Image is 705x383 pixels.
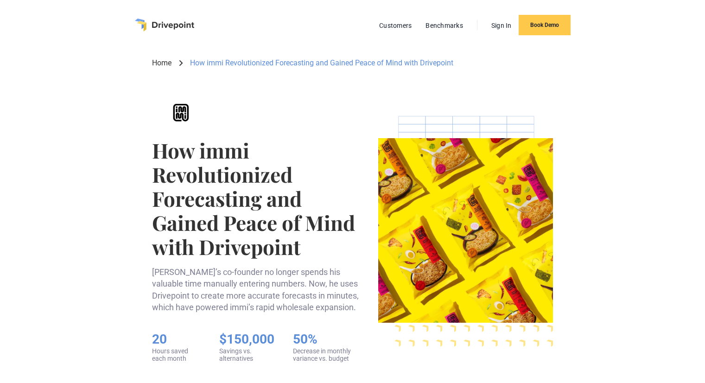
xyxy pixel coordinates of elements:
div: Savings vs. alternatives [219,347,274,363]
h5: $150,000 [219,332,274,347]
h5: 20 [152,332,201,347]
div: How immi Revolutionized Forecasting and Gained Peace of Mind with Drivepoint [190,58,453,68]
a: Customers [375,19,416,32]
div: Decrease in monthly variance vs. budget [293,347,371,363]
a: Sign In [487,19,516,32]
a: Home [152,58,171,68]
p: [PERSON_NAME]’s co-founder no longer spends his valuable time manually entering numbers. Now, he ... [152,266,370,313]
div: Hours saved each month [152,347,201,363]
a: Book Demo [519,15,571,35]
h5: 50% [293,332,371,347]
h1: How immi Revolutionized Forecasting and Gained Peace of Mind with Drivepoint [152,138,370,259]
a: Benchmarks [421,19,468,32]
